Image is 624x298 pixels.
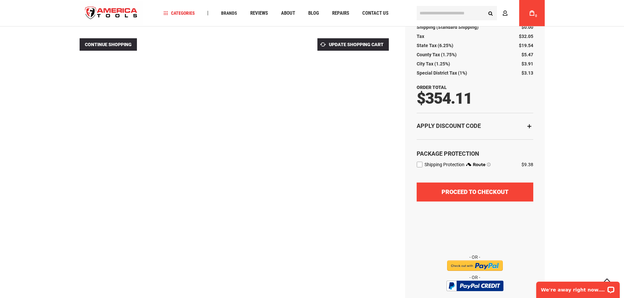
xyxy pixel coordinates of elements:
[247,9,271,18] a: Reviews
[417,158,533,168] div: route shipping protection selector element
[521,70,533,76] span: $3.13
[85,42,132,47] span: Continue Shopping
[417,34,424,39] span: Tax
[362,11,388,16] span: Contact Us
[521,25,533,30] span: $0.00
[521,61,533,66] span: $3.91
[218,9,240,18] a: Brands
[417,89,472,108] span: $354.11
[484,7,497,19] button: Search
[417,208,533,215] iframe: PayPal Message 1
[519,43,533,48] span: $19.54
[281,11,295,16] span: About
[521,161,533,168] div: $9.38
[163,11,195,15] span: Categories
[221,11,237,15] span: Brands
[278,9,298,18] a: About
[425,162,464,167] span: Shipping Protection
[329,42,384,47] span: Update Shopping Cart
[417,68,470,78] th: Special District Tax (1%)
[532,277,624,298] iframe: LiveChat chat widget
[417,41,457,50] th: State Tax (6.25%)
[521,52,533,57] span: $5.47
[417,122,481,129] strong: Apply Discount Code
[250,11,268,16] span: Reviews
[332,11,349,16] span: Repairs
[417,149,533,158] div: Package Protection
[415,221,535,254] iframe: Secure express checkout frame
[305,9,322,18] a: Blog
[80,38,137,51] a: Continue Shopping
[417,50,460,59] th: County Tax (1.75%)
[436,25,479,30] span: (Standard Shipping)
[317,38,389,51] button: Update Shopping Cart
[442,188,508,195] span: Proceed to Checkout
[308,11,319,16] span: Blog
[487,163,491,167] span: Learn more
[359,9,391,18] a: Contact Us
[519,34,533,39] span: $32.05
[417,25,435,30] span: Shipping
[535,14,537,18] span: 0
[417,183,533,202] button: Proceed to Checkout
[80,1,143,26] img: America Tools
[417,59,453,68] th: City Tax (1.25%)
[161,9,198,18] a: Categories
[329,9,352,18] a: Repairs
[80,1,143,26] a: store logo
[417,85,447,90] strong: Order Total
